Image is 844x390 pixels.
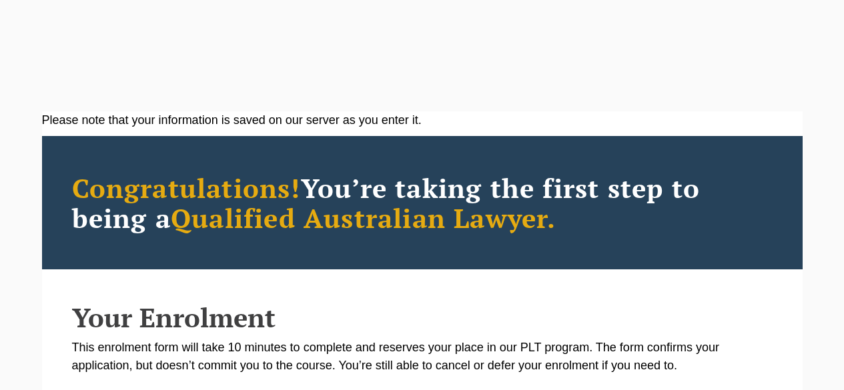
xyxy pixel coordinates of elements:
h2: Your Enrolment [72,303,773,332]
span: Congratulations! [72,170,301,205]
h2: You’re taking the first step to being a [72,173,773,233]
span: Qualified Australian Lawyer. [171,200,556,235]
div: Please note that your information is saved on our server as you enter it. [42,111,803,129]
